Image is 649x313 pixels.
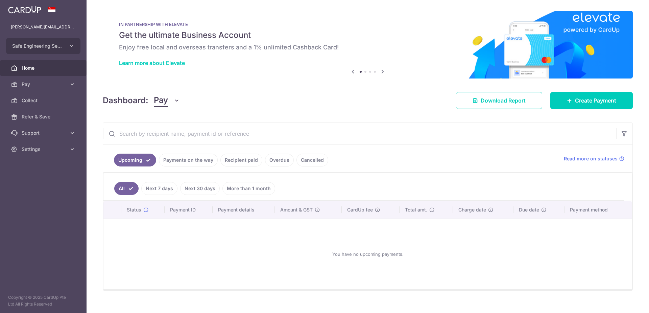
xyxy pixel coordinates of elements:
[22,130,66,136] span: Support
[6,38,80,54] button: Safe Engineering Services Pte Ltd
[22,81,66,88] span: Pay
[347,206,373,213] span: CardUp fee
[119,30,617,41] h5: Get the ultimate Business Account
[22,146,66,153] span: Settings
[22,113,66,120] span: Refer & Save
[564,155,618,162] span: Read more on statuses
[222,182,275,195] a: More than 1 month
[127,206,141,213] span: Status
[11,24,76,30] p: [PERSON_NAME][EMAIL_ADDRESS][DOMAIN_NAME]
[296,154,328,166] a: Cancelled
[8,5,41,14] img: CardUp
[119,60,185,66] a: Learn more about Elevate
[165,201,213,219] th: Payment ID
[22,97,66,104] span: Collect
[112,224,624,284] div: You have no upcoming payments.
[458,206,486,213] span: Charge date
[154,94,180,107] button: Pay
[119,22,617,27] p: IN PARTNERSHIP WITH ELEVATE
[103,11,633,79] img: Renovation banner
[265,154,294,166] a: Overdue
[405,206,427,213] span: Total amt.
[550,92,633,109] a: Create Payment
[280,206,313,213] span: Amount & GST
[220,154,262,166] a: Recipient paid
[12,43,62,49] span: Safe Engineering Services Pte Ltd
[456,92,542,109] a: Download Report
[103,94,148,107] h4: Dashboard:
[564,155,624,162] a: Read more on statuses
[213,201,275,219] th: Payment details
[141,182,177,195] a: Next 7 days
[564,201,632,219] th: Payment method
[114,182,139,195] a: All
[519,206,539,213] span: Due date
[114,154,156,166] a: Upcoming
[154,94,168,107] span: Pay
[575,96,616,105] span: Create Payment
[103,123,616,144] input: Search by recipient name, payment id or reference
[159,154,218,166] a: Payments on the way
[22,65,66,71] span: Home
[180,182,220,195] a: Next 30 days
[481,96,526,105] span: Download Report
[119,43,617,51] h6: Enjoy free local and overseas transfers and a 1% unlimited Cashback Card!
